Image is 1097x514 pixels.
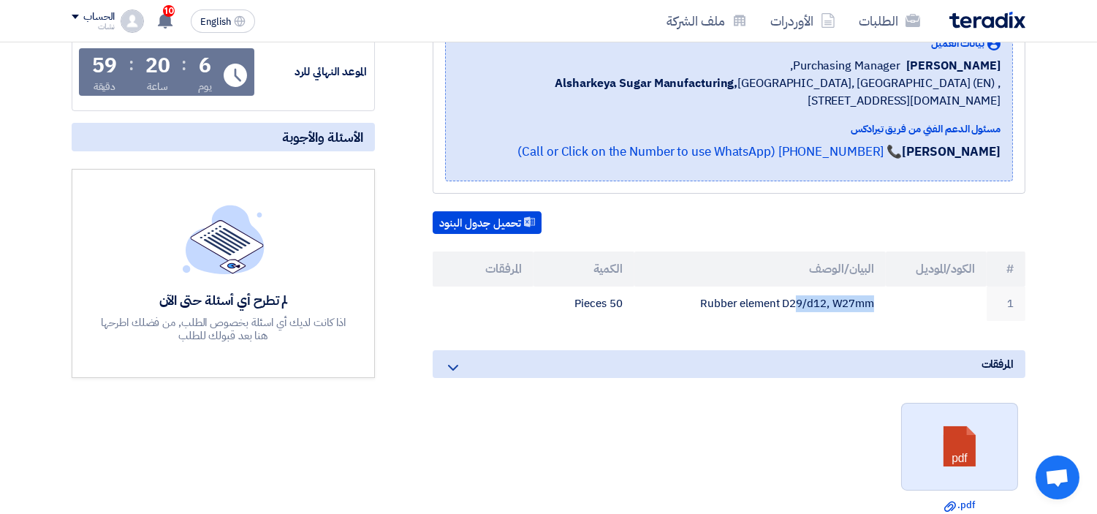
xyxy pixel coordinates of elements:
[655,4,759,38] a: ملف الشركة
[183,205,265,273] img: empty_state_list.svg
[94,79,116,94] div: دقيقة
[759,4,847,38] a: الأوردرات
[433,211,542,235] button: تحميل جدول البنود
[129,51,134,78] div: :
[634,287,887,321] td: Rubber element D29/d12, W27mm
[634,252,887,287] th: البيان/الوصف
[147,79,168,94] div: ساعة
[517,143,902,161] a: 📞 [PHONE_NUMBER] (Call or Click on the Number to use WhatsApp)
[199,56,211,76] div: 6
[200,17,231,27] span: English
[83,11,115,23] div: الحساب
[847,4,932,38] a: الطلبات
[99,292,348,309] div: لم تطرح أي أسئلة حتى الآن
[790,57,900,75] span: Purchasing Manager,
[458,75,1001,110] span: [GEOGRAPHIC_DATA], [GEOGRAPHIC_DATA] (EN) ,[STREET_ADDRESS][DOMAIN_NAME]
[282,129,363,145] span: الأسئلة والأجوبة
[886,252,987,287] th: الكود/الموديل
[198,79,212,94] div: يوم
[458,121,1001,137] div: مسئول الدعم الفني من فريق تيرادكس
[433,252,534,287] th: المرفقات
[906,498,1014,513] a: .pdf
[902,143,1001,161] strong: [PERSON_NAME]
[99,316,348,342] div: اذا كانت لديك أي اسئلة بخصوص الطلب, من فضلك اطرحها هنا بعد قبولك للطلب
[534,252,634,287] th: الكمية
[181,51,186,78] div: :
[121,10,144,33] img: profile_test.png
[191,10,255,33] button: English
[987,252,1025,287] th: #
[145,56,170,76] div: 20
[931,36,984,51] span: بيانات العميل
[982,356,1014,372] span: المرفقات
[949,12,1025,29] img: Teradix logo
[92,56,117,76] div: 59
[72,23,115,31] div: نشات
[906,57,1001,75] span: [PERSON_NAME]
[555,75,737,92] b: Alsharkeya Sugar Manufacturing,
[257,64,367,80] div: الموعد النهائي للرد
[534,287,634,321] td: 50 Pieces
[1036,456,1079,499] div: Open chat
[987,287,1025,321] td: 1
[163,5,175,17] span: 10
